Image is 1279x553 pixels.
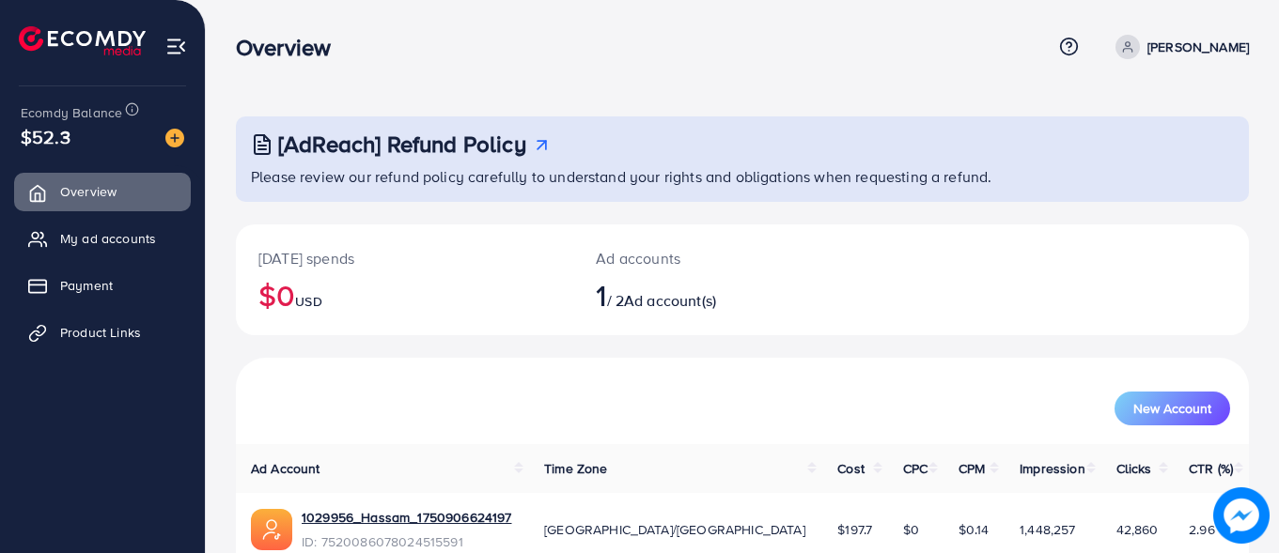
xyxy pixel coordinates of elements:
[14,267,191,304] a: Payment
[60,229,156,248] span: My ad accounts
[596,277,804,313] h2: / 2
[60,182,117,201] span: Overview
[1115,392,1230,425] button: New Account
[837,459,865,478] span: Cost
[903,459,928,478] span: CPC
[596,273,606,316] span: 1
[21,123,70,150] span: $52.3
[14,220,191,257] a: My ad accounts
[1213,487,1270,544] img: image
[258,277,551,313] h2: $0
[1020,520,1075,539] span: 1,448,257
[251,509,292,550] img: ic-ads-acc.e4c84228.svg
[1133,402,1211,415] span: New Account
[1189,459,1233,478] span: CTR (%)
[19,26,146,55] img: logo
[544,520,805,539] span: [GEOGRAPHIC_DATA]/[GEOGRAPHIC_DATA]
[60,323,141,342] span: Product Links
[596,247,804,269] p: Ad accounts
[60,276,113,295] span: Payment
[278,131,526,158] h3: [AdReach] Refund Policy
[258,247,551,269] p: [DATE] spends
[1147,36,1249,58] p: [PERSON_NAME]
[21,103,122,122] span: Ecomdy Balance
[1116,520,1159,539] span: 42,860
[165,129,184,147] img: image
[236,34,346,61] h3: Overview
[903,520,919,539] span: $0
[544,459,607,478] span: Time Zone
[1189,520,1215,539] span: 2.96
[959,459,985,478] span: CPM
[302,532,511,551] span: ID: 7520086078024515591
[302,508,511,527] a: 1029956_Hassam_1750906624197
[1020,459,1085,478] span: Impression
[1108,35,1249,59] a: [PERSON_NAME]
[295,292,321,311] span: USD
[165,36,187,57] img: menu
[251,459,320,478] span: Ad Account
[14,173,191,210] a: Overview
[1116,459,1152,478] span: Clicks
[959,520,990,539] span: $0.14
[624,290,716,311] span: Ad account(s)
[837,520,872,539] span: $197.7
[14,314,191,351] a: Product Links
[251,165,1238,188] p: Please review our refund policy carefully to understand your rights and obligations when requesti...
